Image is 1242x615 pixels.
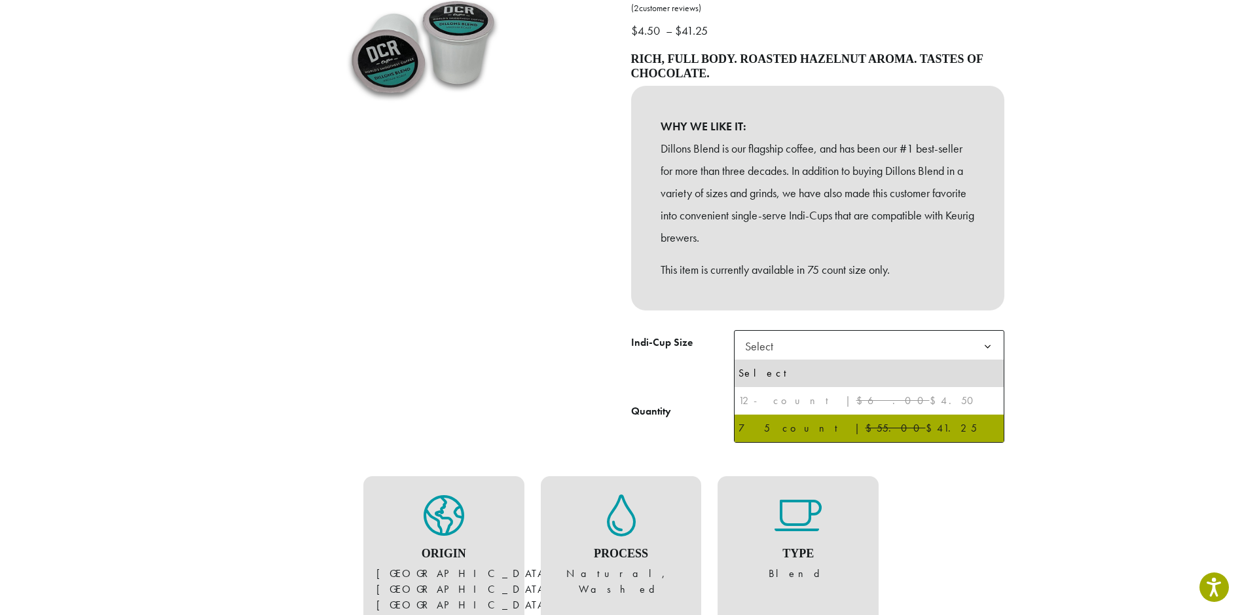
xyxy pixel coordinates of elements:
[675,23,711,38] bdi: 41.25
[856,394,930,407] del: $6.00
[739,419,1000,438] div: 75 count | $41.25
[740,333,786,359] span: Select
[734,330,1004,362] span: Select
[376,547,511,561] h4: Origin
[661,115,975,138] b: WHY WE LIKE IT:
[554,547,689,561] h4: Process
[675,23,682,38] span: $
[631,2,1004,15] a: (2customer reviews)
[739,391,1000,411] div: 12-count | $4.50
[666,23,672,38] span: –
[631,52,1004,81] h4: Rich, full body. Roasted hazelnut aroma. Tastes of chocolate.
[634,3,639,14] span: 2
[661,138,975,248] p: Dillons Blend is our flagship coffee, and has been our #1 best-seller for more than three decades...
[631,23,638,38] span: $
[735,360,1004,387] li: Select
[554,494,689,598] figure: Natural, Washed
[631,333,734,352] label: Indi-Cup Size
[631,23,663,38] bdi: 4.50
[866,421,926,435] del: $55.00
[731,547,866,561] h4: Type
[631,403,671,419] div: Quantity
[376,494,511,614] figure: [GEOGRAPHIC_DATA], [GEOGRAPHIC_DATA], [GEOGRAPHIC_DATA]
[731,494,866,582] figure: Blend
[661,259,975,281] p: This item is currently available in 75 count size only.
